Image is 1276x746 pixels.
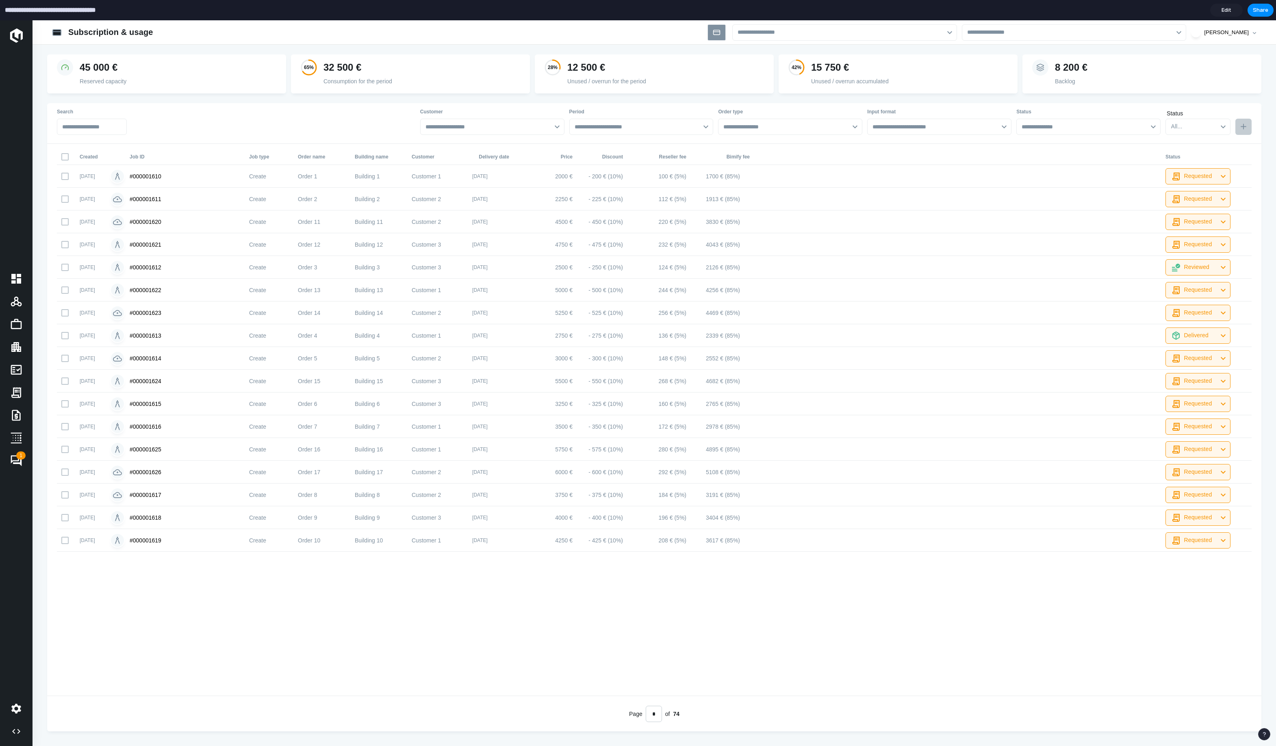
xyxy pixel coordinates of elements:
[249,493,293,502] div: Create
[130,471,239,479] div: #000001617
[525,516,573,525] div: 4250 €
[1184,288,1212,296] div: Requested
[472,176,488,182] div: [DATE]
[355,402,407,411] div: Building 7
[1184,334,1212,342] div: Requested
[1165,89,1230,98] label: Status
[355,380,407,388] div: Building 6
[569,88,714,95] label: Period
[472,517,488,523] div: [DATE]
[1184,265,1212,273] div: Requested
[574,266,623,274] div: - 500 € (10%)
[707,4,726,20] button: Subscription & usage
[472,244,488,250] div: [DATE]
[633,220,686,229] div: 232 € (5%)
[412,133,460,140] h5: Customer
[355,516,407,525] div: Building 10
[633,334,686,343] div: 148 € (5%)
[574,220,623,229] div: - 475 € (10%)
[130,402,239,411] div: #000001616
[1148,101,1159,112] button: Open
[691,425,740,434] div: 4895 € (85%)
[867,88,1011,95] label: Input format
[355,243,407,252] div: Building 3
[1184,425,1212,433] div: Requested
[691,380,740,388] div: 2765 € (85%)
[80,153,95,159] div: [DATE]
[298,425,345,434] div: Order 16
[472,403,488,410] div: [DATE]
[1184,311,1209,319] div: Delivered
[633,311,686,320] div: 136 € (5%)
[472,290,488,296] div: [DATE]
[80,312,95,319] div: [DATE]
[525,380,573,388] div: 3250 €
[298,311,345,320] div: Order 4
[355,266,407,274] div: Building 13
[472,312,488,319] div: [DATE]
[80,494,95,501] div: [DATE]
[1184,152,1212,160] div: Requested
[249,380,293,388] div: Create
[355,425,407,434] div: Building 16
[633,380,686,388] div: 160 € (5%)
[1184,220,1212,228] div: Requested
[298,493,345,502] div: Order 9
[298,133,355,140] h5: Order name
[792,43,801,51] span: 42 %
[355,197,407,206] div: Building 11
[574,471,623,479] div: - 375 € (10%)
[412,493,451,502] div: Customer 3
[1184,379,1212,387] div: Requested
[525,288,573,297] div: 5250 €
[249,220,293,229] div: Create
[249,425,293,434] div: Create
[249,243,293,252] div: Create
[691,243,740,252] div: 2126 € (85%)
[1184,493,1212,501] div: Requested
[472,358,488,364] div: [DATE]
[998,101,1010,112] button: Open
[691,516,740,525] div: 3617 € (85%)
[691,175,740,183] div: 1913 € (85%)
[574,197,623,206] div: - 450 € (10%)
[130,133,249,140] h5: Job ID
[80,403,95,410] div: [DATE]
[691,471,740,479] div: 3191 € (85%)
[574,448,623,456] div: - 600 € (10%)
[1184,197,1212,205] div: Requested
[548,43,558,51] span: 28 %
[57,88,415,95] label: Search
[323,57,520,65] div: Consumption for the period
[574,357,623,365] div: - 550 € (10%)
[1184,447,1212,455] div: Requested
[80,267,95,273] div: [DATE]
[472,199,488,205] div: [DATE]
[298,175,345,183] div: Order 2
[355,152,407,160] div: Building 1
[130,243,239,252] div: #000001612
[80,133,100,140] h5: Created
[249,357,293,365] div: Create
[1184,174,1212,182] div: Requested
[412,357,451,365] div: Customer 3
[574,516,623,525] div: - 425 € (10%)
[525,471,573,479] div: 3750 €
[355,288,407,297] div: Building 14
[249,288,293,297] div: Create
[691,402,740,411] div: 2978 € (85%)
[355,493,407,502] div: Building 9
[472,221,488,228] div: [DATE]
[525,197,573,206] div: 4500 €
[412,152,451,160] div: Customer 1
[691,266,740,274] div: 4256 € (85%)
[80,57,276,65] div: Reserved capacity
[298,220,345,229] div: Order 12
[130,175,239,183] div: #000001611
[355,357,407,365] div: Building 15
[1184,470,1212,478] div: Requested
[298,471,345,479] div: Order 8
[633,152,686,160] div: 100 € (5%)
[574,380,623,388] div: - 325 € (10%)
[80,176,95,182] div: [DATE]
